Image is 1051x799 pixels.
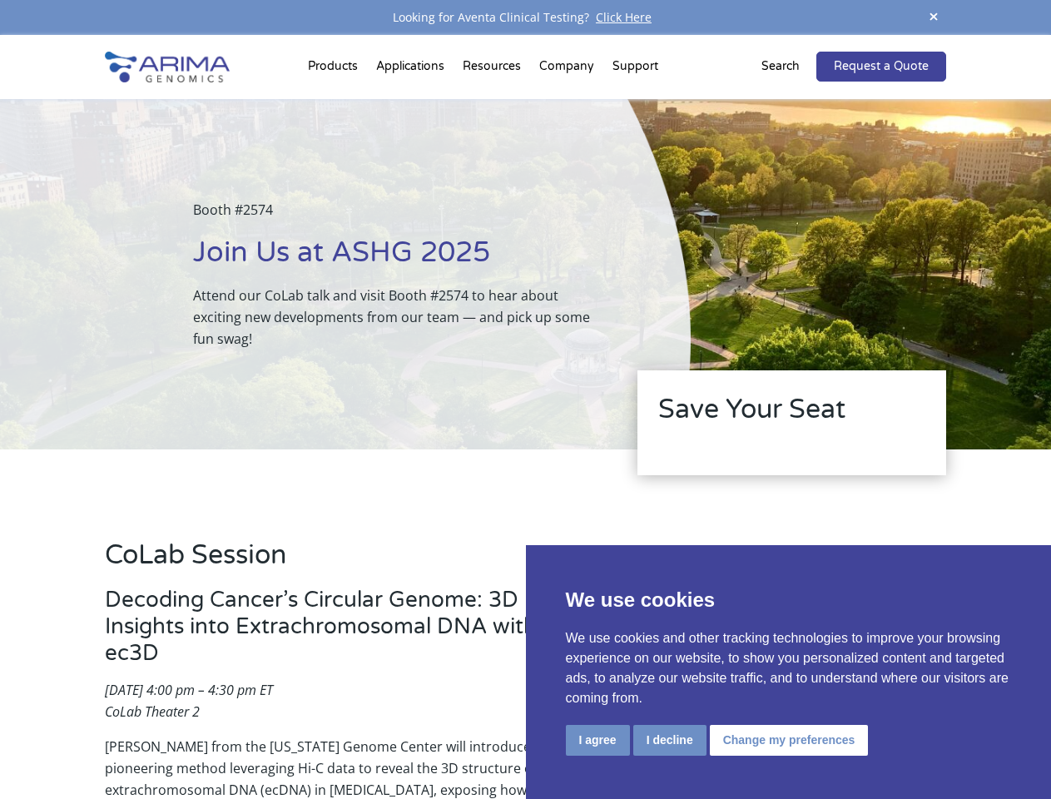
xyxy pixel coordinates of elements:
h2: CoLab Session [105,537,591,587]
button: Change my preferences [710,725,869,756]
p: We use cookies and other tracking technologies to improve your browsing experience on our website... [566,628,1012,708]
p: We use cookies [566,585,1012,615]
em: CoLab Theater 2 [105,702,200,721]
p: Search [761,56,800,77]
h1: Join Us at ASHG 2025 [193,234,607,285]
img: Arima-Genomics-logo [105,52,230,82]
h3: Decoding Cancer’s Circular Genome: 3D Insights into Extrachromosomal DNA with ec3D [105,587,591,679]
p: Booth #2574 [193,199,607,234]
a: Request a Quote [816,52,946,82]
em: [DATE] 4:00 pm – 4:30 pm ET [105,681,273,699]
button: I agree [566,725,630,756]
button: I decline [633,725,706,756]
div: Looking for Aventa Clinical Testing? [105,7,945,28]
a: Click Here [589,9,658,25]
h2: Save Your Seat [658,391,925,441]
p: Attend our CoLab talk and visit Booth #2574 to hear about exciting new developments from our team... [193,285,607,350]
